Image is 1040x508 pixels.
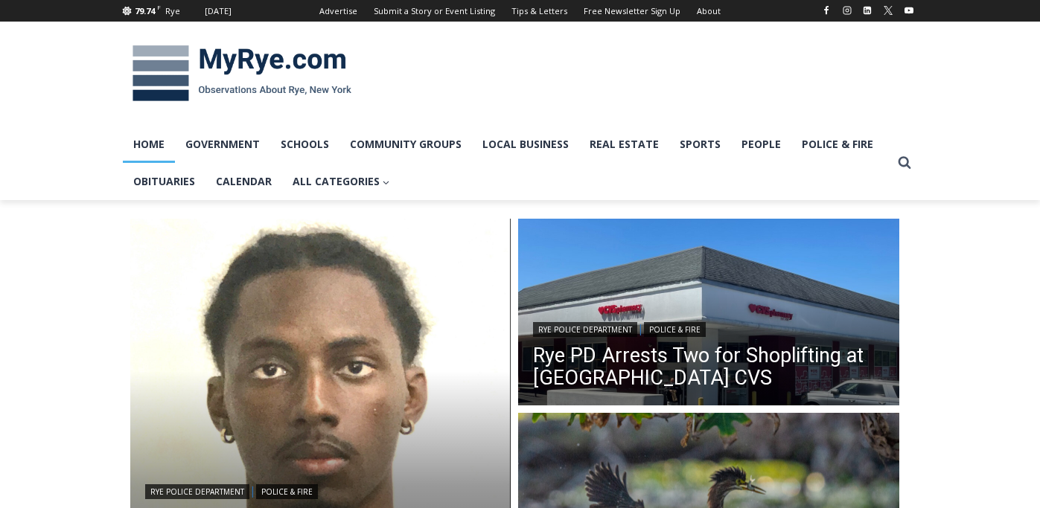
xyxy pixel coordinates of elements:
a: X [879,1,897,19]
a: Calendar [205,163,282,200]
a: People [731,126,791,163]
a: Instagram [838,1,856,19]
a: Rye PD Arrests Two for Shoplifting at [GEOGRAPHIC_DATA] CVS [533,344,884,389]
a: Police & Fire [256,484,318,499]
a: Rye Police Department [145,484,249,499]
span: 79.74 [135,5,155,16]
a: Real Estate [579,126,669,163]
nav: Primary Navigation [123,126,891,201]
div: | [145,481,497,499]
a: Obituaries [123,163,205,200]
img: MyRye.com [123,35,361,112]
a: Community Groups [339,126,472,163]
div: [DATE] [205,4,232,18]
img: CVS edited MC Purchase St Downtown Rye #0002 2021-05-17 CVS Pharmacy Angle 2 IMG_0641 [518,219,899,409]
a: Read More Rye PD Arrests Two for Shoplifting at Boston Post Road CVS [518,219,899,409]
a: Police & Fire [791,126,884,163]
span: F [157,3,161,11]
a: All Categories [282,163,401,200]
a: Schools [270,126,339,163]
div: Rye [165,4,180,18]
div: | [533,319,884,337]
a: Police & Fire [644,322,706,337]
span: All Categories [293,173,390,190]
a: YouTube [900,1,918,19]
a: Sports [669,126,731,163]
a: Rye Police Department [533,322,637,337]
a: Government [175,126,270,163]
a: Linkedin [858,1,876,19]
a: Facebook [817,1,835,19]
button: View Search Form [891,149,918,176]
a: Local Business [472,126,579,163]
a: Home [123,126,175,163]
